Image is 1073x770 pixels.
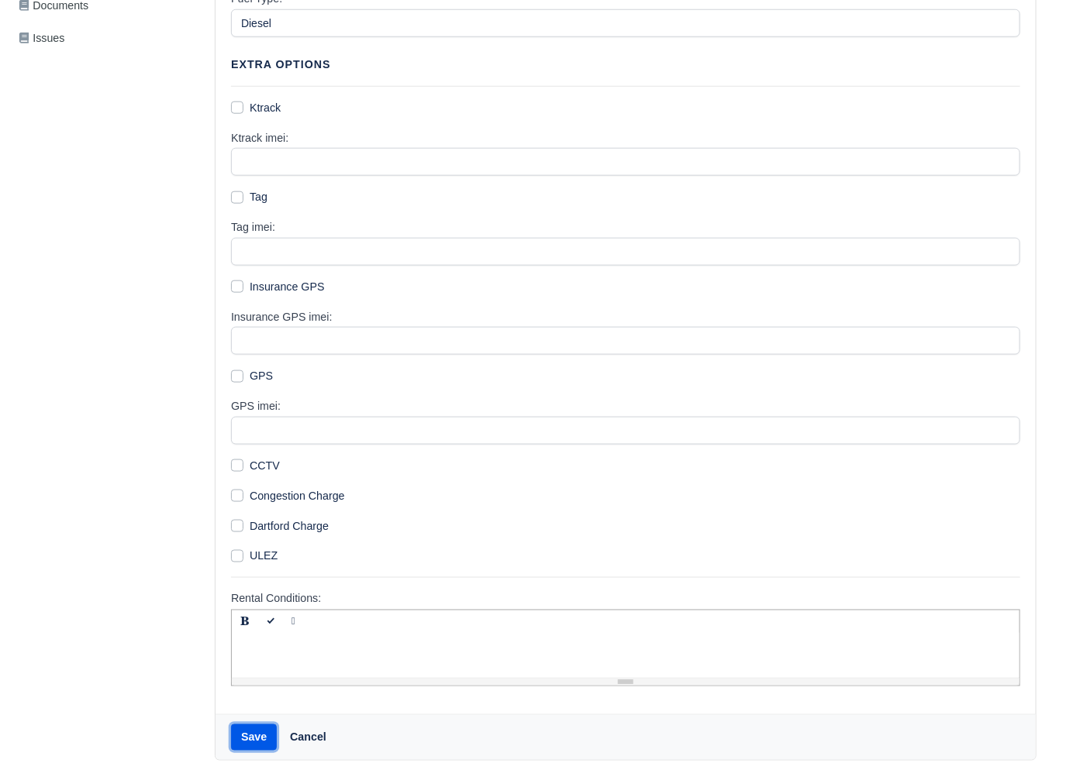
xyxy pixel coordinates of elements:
label: Insurance GPS imei: [231,308,333,326]
div: Resize [232,679,1020,686]
strong: Extra Options [231,58,331,70]
label: Rental Conditions: [231,590,321,608]
button: Underline (⌘+U) [283,610,309,633]
label: CCTV [250,457,280,475]
button: Italic (⌘+I) [257,610,284,633]
label: GPS imei: [231,397,281,415]
label: Ktrack [250,99,281,117]
label: Insurance GPS [250,278,325,296]
label: GPS [250,367,273,385]
a: Cancel [280,724,336,751]
label: Tag [250,188,267,206]
button: Save [231,724,277,751]
label: Ktrack imei: [231,129,288,147]
label: Congestion Charge [250,487,345,505]
span: Issues [19,29,64,47]
a: Issues [12,23,191,53]
label: Dartford Charge [250,517,329,535]
label: ULEZ [250,547,278,565]
label: Tag imei: [231,218,275,236]
button: Bold (⌘+B) [232,610,258,633]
